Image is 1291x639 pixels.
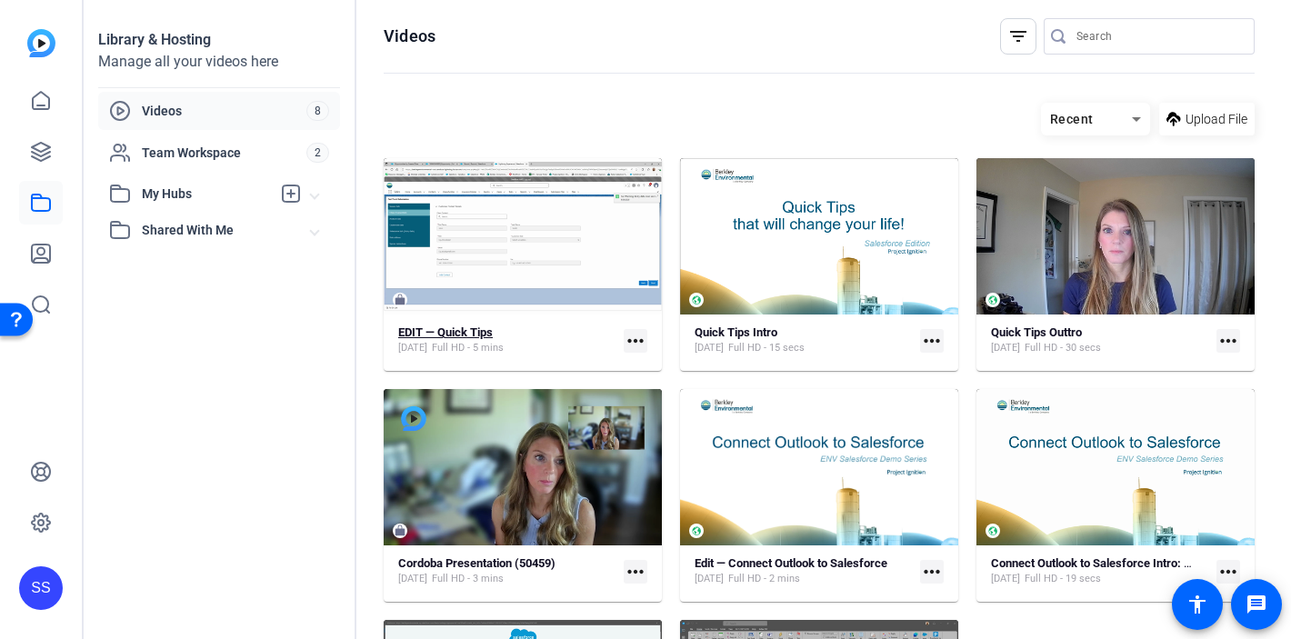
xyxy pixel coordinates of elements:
span: Full HD - 2 mins [728,572,800,586]
span: Shared With Me [142,221,311,240]
span: [DATE] [991,572,1020,586]
mat-expansion-panel-header: My Hubs [98,175,340,212]
span: Recent [1050,112,1094,126]
span: Full HD - 3 mins [432,572,504,586]
mat-icon: more_horiz [920,560,944,584]
span: [DATE] [398,572,427,586]
mat-icon: more_horiz [1216,560,1240,584]
span: Team Workspace [142,144,306,162]
mat-icon: more_horiz [920,329,944,353]
strong: Quick Tips Outtro [991,325,1082,339]
a: Edit — Connect Outlook to Salesforce[DATE]Full HD - 2 mins [695,556,913,586]
a: Quick Tips Intro[DATE]Full HD - 15 secs [695,325,913,355]
span: [DATE] [695,572,724,586]
mat-icon: more_horiz [624,560,647,584]
a: Quick Tips Outtro[DATE]Full HD - 30 secs [991,325,1209,355]
div: Library & Hosting [98,29,340,51]
mat-icon: message [1246,594,1267,615]
span: [DATE] [695,341,724,355]
img: blue-gradient.svg [27,29,55,57]
mat-expansion-panel-header: Shared With Me [98,212,340,248]
div: Manage all your videos here [98,51,340,73]
mat-icon: filter_list [1007,25,1029,47]
h1: Videos [384,25,435,47]
span: Upload File [1186,110,1247,129]
span: Full HD - 19 secs [1025,572,1101,586]
mat-icon: accessibility [1186,594,1208,615]
strong: EDIT — Quick Tips [398,325,493,339]
strong: Cordoba Presentation (50459) [398,556,555,570]
span: [DATE] [991,341,1020,355]
input: Search [1076,25,1240,47]
mat-icon: more_horiz [1216,329,1240,353]
a: EDIT — Quick Tips[DATE]Full HD - 5 mins [398,325,616,355]
span: 2 [306,143,329,163]
button: Upload File [1159,103,1255,135]
strong: Quick Tips Intro [695,325,777,339]
a: Connect Outlook to Salesforce Intro: PPT Version[DATE]Full HD - 19 secs [991,556,1209,586]
span: Full HD - 30 secs [1025,341,1101,355]
span: My Hubs [142,185,271,204]
span: Videos [142,102,306,120]
div: SS [19,566,63,610]
a: Cordoba Presentation (50459)[DATE]Full HD - 3 mins [398,556,616,586]
span: Full HD - 15 secs [728,341,805,355]
strong: Edit — Connect Outlook to Salesforce [695,556,887,570]
span: [DATE] [398,341,427,355]
span: Full HD - 5 mins [432,341,504,355]
span: 8 [306,101,329,121]
mat-icon: more_horiz [624,329,647,353]
strong: Connect Outlook to Salesforce Intro: PPT Version [991,556,1249,570]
